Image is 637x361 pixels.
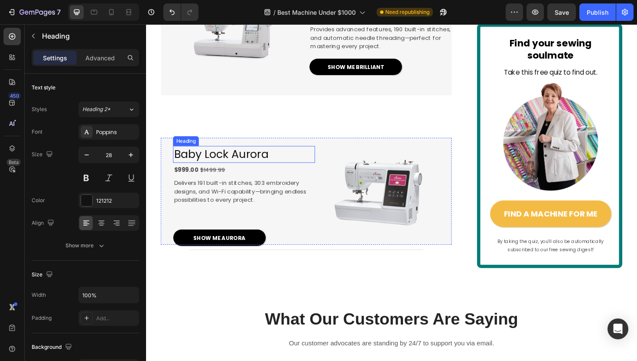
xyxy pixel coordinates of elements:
[379,195,478,206] p: FIND A MACHINE FOR ME
[30,120,54,128] div: Heading
[3,3,65,21] button: 7
[79,287,139,303] input: Auto
[173,36,271,54] a: SHOW ME BRILLIANT
[277,8,356,17] span: Best Machine Under $1000
[85,53,115,62] p: Advanced
[273,8,276,17] span: /
[7,301,513,323] p: What Our Customers Are Saying
[29,150,55,158] strong: $999.00
[32,341,74,353] div: Background
[96,315,137,322] div: Add...
[385,8,429,16] span: Need republishing
[547,3,576,21] button: Save
[555,9,569,16] span: Save
[579,3,616,21] button: Publish
[43,53,67,62] p: Settings
[57,150,84,158] s: $1499.99
[163,3,198,21] div: Undo/Redo
[32,314,52,322] div: Padding
[65,241,106,250] div: Show more
[173,120,323,233] img: gempages_576596163864560466-2d69775e-c26c-4132-82da-34c2282cc61a.png
[50,222,105,230] span: SHOW ME AURORA
[192,41,252,49] span: SHOW ME BRILLIANT
[32,149,55,161] div: Size
[96,128,137,136] div: Poppins
[7,332,513,345] p: Our customer advocates are standing by 24/7 to support you via email.
[146,24,637,361] iframe: Design area
[78,102,139,117] button: Heading 2*
[96,197,137,205] div: 121212
[42,31,136,41] p: Heading
[32,84,55,92] div: Text style
[32,128,42,136] div: Font
[32,291,46,299] div: Width
[29,217,127,235] a: SHOW ME AURORA
[82,105,110,113] span: Heading 2*
[57,7,61,17] p: 7
[32,105,47,113] div: Styles
[608,318,628,339] div: Open Intercom Messenger
[174,1,322,27] span: Provides advanced features, 190 built-in stitches, and automatic needle threading—perfect for mas...
[32,197,45,204] div: Color
[364,62,493,176] img: gempages_576596163864560466-7c9cf30d-e7bc-483e-8190-bd3bd3393df6.webp
[364,13,493,41] h2: Find your sewing soulmate
[29,164,169,190] span: Delivers 191 built-in stitches, 303 embroidery designs, and Wi-Fi capability—bringing endless pos...
[587,8,608,17] div: Publish
[6,159,21,166] div: Beta
[32,269,55,281] div: Size
[364,187,493,215] a: FIND A MACHINE FOR ME
[32,217,56,229] div: Align
[29,129,130,145] span: Baby Lock Aurora
[365,45,492,58] p: Take this free quiz to find out.
[32,238,139,253] button: Show more
[8,92,21,99] div: 450
[365,226,492,243] p: By taking the quiz, you'll also be automatically subscribed to our free sewing digest!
